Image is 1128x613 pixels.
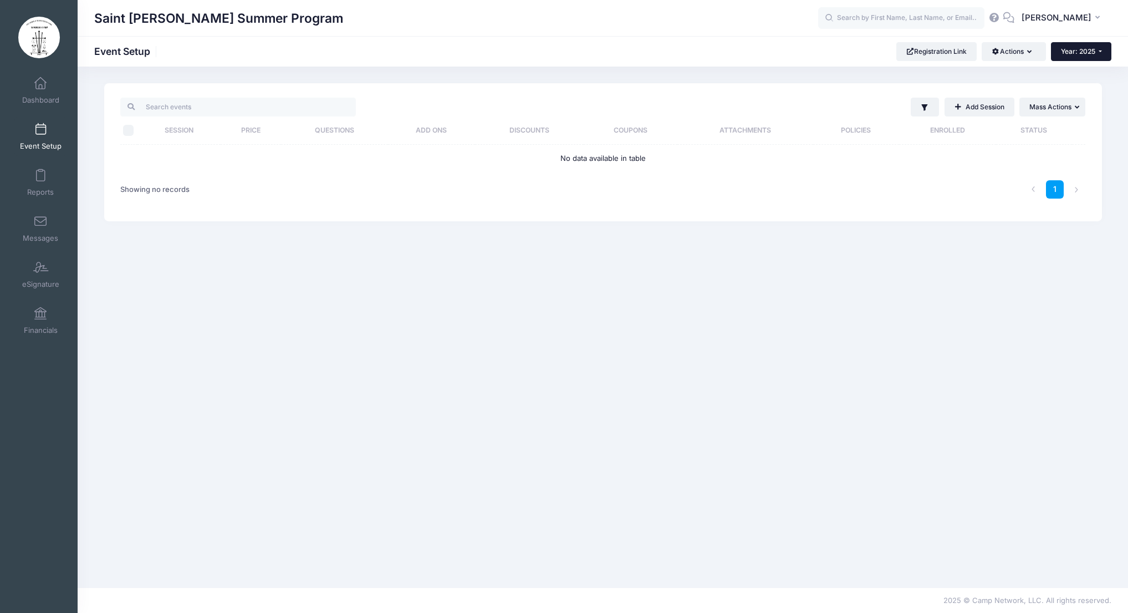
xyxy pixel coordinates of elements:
[1019,98,1085,116] button: Mass Actions
[120,145,1086,173] td: No data available in table
[982,42,1045,61] button: Actions
[677,116,813,145] th: Attachments
[996,116,1072,145] th: Status
[841,126,871,134] span: Policies
[315,126,354,134] span: Questions
[416,126,447,134] span: Add Ons
[20,141,62,151] span: Event Setup
[137,116,221,145] th: Session
[14,163,67,202] a: Reports
[509,126,549,134] span: Discounts
[1029,103,1071,111] span: Mass Actions
[120,177,190,202] div: Showing no records
[94,6,343,31] h1: Saint [PERSON_NAME] Summer Program
[281,116,388,145] th: Questions
[475,116,584,145] th: Discounts
[896,42,977,61] a: Registration Link
[23,234,58,243] span: Messages
[1061,47,1095,55] span: Year: 2025
[94,45,160,57] h1: Event Setup
[818,7,984,29] input: Search by First Name, Last Name, or Email...
[14,209,67,248] a: Messages
[943,596,1111,605] span: 2025 © Camp Network, LLC. All rights reserved.
[14,301,67,340] a: Financials
[14,117,67,156] a: Event Setup
[388,116,475,145] th: Add Ons
[22,280,59,289] span: eSignature
[120,98,356,116] input: Search events
[1051,42,1111,61] button: Year: 2025
[14,71,67,110] a: Dashboard
[1014,6,1111,31] button: [PERSON_NAME]
[1022,12,1091,24] span: [PERSON_NAME]
[813,116,899,145] th: Policies
[899,116,996,145] th: Enrolled
[27,188,54,197] span: Reports
[221,116,281,145] th: Price
[945,98,1014,116] a: Add Session
[1046,180,1064,199] a: 1
[614,126,647,134] span: Coupons
[24,326,58,335] span: Financials
[14,255,67,294] a: eSignature
[22,95,59,105] span: Dashboard
[719,126,771,134] span: Attachments
[584,116,678,145] th: Coupons
[18,17,60,58] img: Saint Herman Summer Program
